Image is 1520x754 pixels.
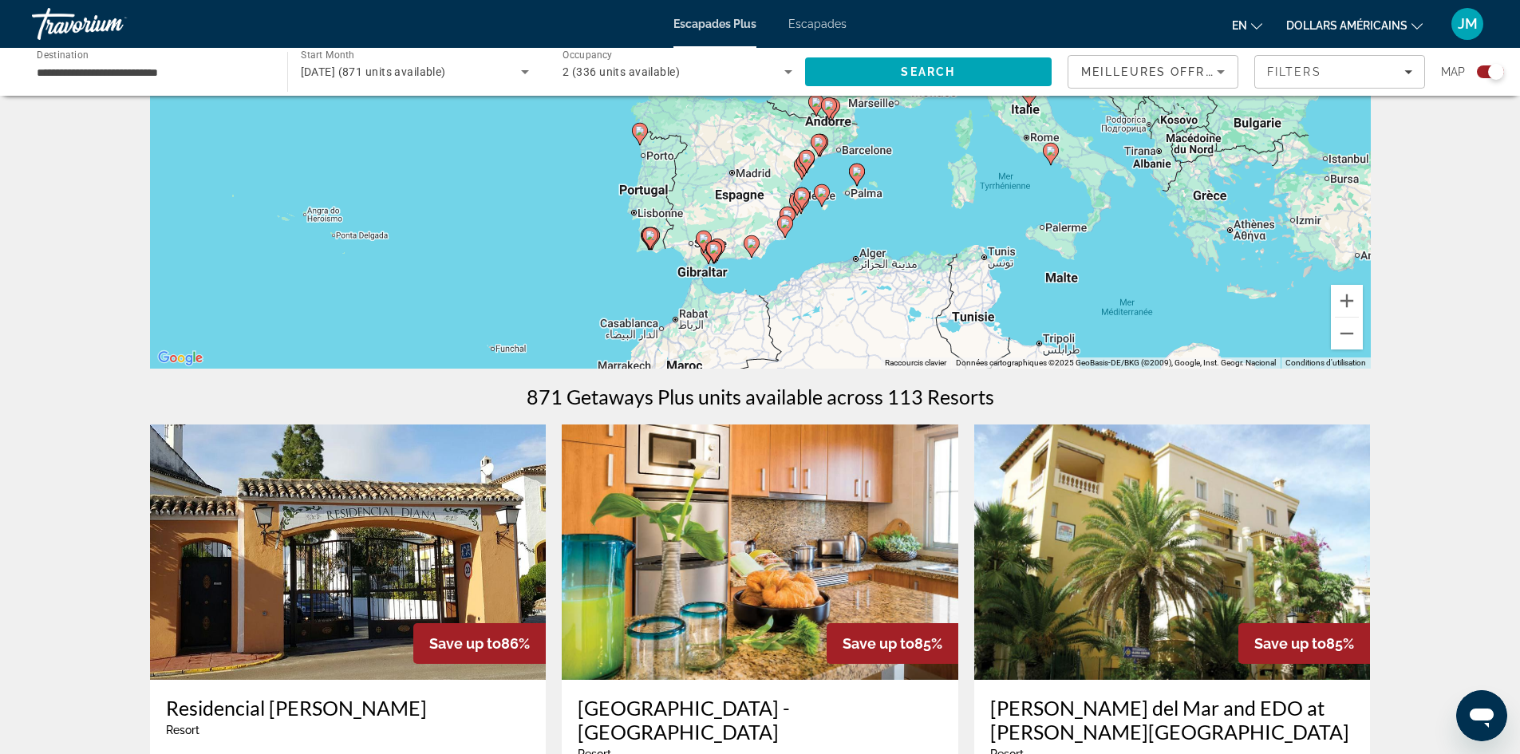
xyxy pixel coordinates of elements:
input: Select destination [37,63,266,82]
font: en [1232,19,1247,32]
span: Start Month [301,49,354,61]
button: Zoom avant [1331,285,1363,317]
button: Raccourcis clavier [885,357,946,369]
span: [DATE] (871 units available) [301,65,446,78]
img: Google [154,348,207,369]
a: Residencial [PERSON_NAME] [166,696,531,720]
a: [GEOGRAPHIC_DATA] - [GEOGRAPHIC_DATA] [578,696,942,744]
span: Save up to [843,635,914,652]
a: Travorium [32,3,191,45]
img: Ona Aldea del Mar and EDO at Ona Aldea del Mar [974,424,1371,680]
span: Meilleures offres [1081,65,1222,78]
font: JM [1458,15,1478,32]
a: [PERSON_NAME] del Mar and EDO at [PERSON_NAME][GEOGRAPHIC_DATA] [990,696,1355,744]
img: Residencial Diana [150,424,547,680]
div: 86% [413,623,546,664]
span: Resort [166,724,199,736]
span: Save up to [429,635,501,652]
a: Escapades [788,18,847,30]
span: Search [901,65,955,78]
div: 85% [1238,623,1370,664]
img: Ramada Hotel & Suites - Marina del Sol [562,424,958,680]
span: Destination [37,49,89,60]
a: Conditions d'utilisation (s'ouvre dans un nouvel onglet) [1285,358,1366,367]
span: 2 (336 units available) [563,65,680,78]
a: Escapades Plus [673,18,756,30]
iframe: Bouton de lancement de la fenêtre de messagerie [1456,690,1507,741]
font: dollars américains [1286,19,1407,32]
button: Changer de devise [1286,14,1423,37]
button: Search [805,57,1052,86]
button: Menu utilisateur [1447,7,1488,41]
span: Données cartographiques ©2025 GeoBasis-DE/BKG (©2009), Google, Inst. Geogr. Nacional [956,358,1276,367]
span: Filters [1267,65,1321,78]
a: Ouvrir cette zone dans Google Maps (dans une nouvelle fenêtre) [154,348,207,369]
div: 85% [827,623,958,664]
span: Save up to [1254,635,1326,652]
button: Zoom arrière [1331,318,1363,349]
button: Changer de langue [1232,14,1262,37]
h1: 871 Getaways Plus units available across 113 Resorts [527,385,994,409]
mat-select: Sort by [1081,62,1225,81]
span: Occupancy [563,49,613,61]
span: Map [1441,61,1465,83]
button: Filters [1254,55,1425,89]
